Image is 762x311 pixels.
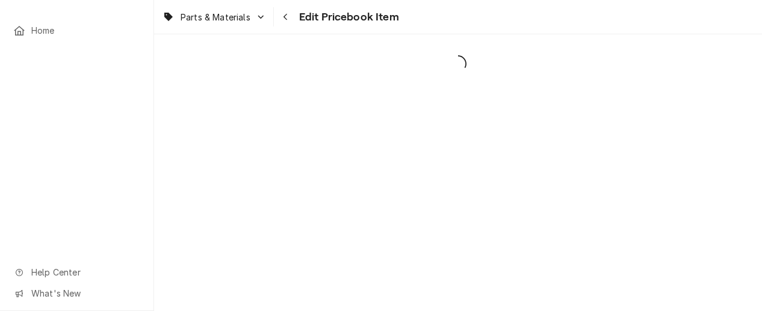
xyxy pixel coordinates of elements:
a: Go to What's New [7,283,146,303]
span: Home [31,24,140,37]
span: What's New [31,287,139,300]
span: Edit Pricebook Item [296,9,399,25]
span: Parts & Materials [181,11,250,23]
button: Navigate back [276,7,296,26]
span: Loading... [154,51,762,76]
a: Home [7,20,146,40]
a: Go to Parts & Materials [158,7,271,27]
a: Go to Help Center [7,262,146,282]
span: Help Center [31,266,139,279]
